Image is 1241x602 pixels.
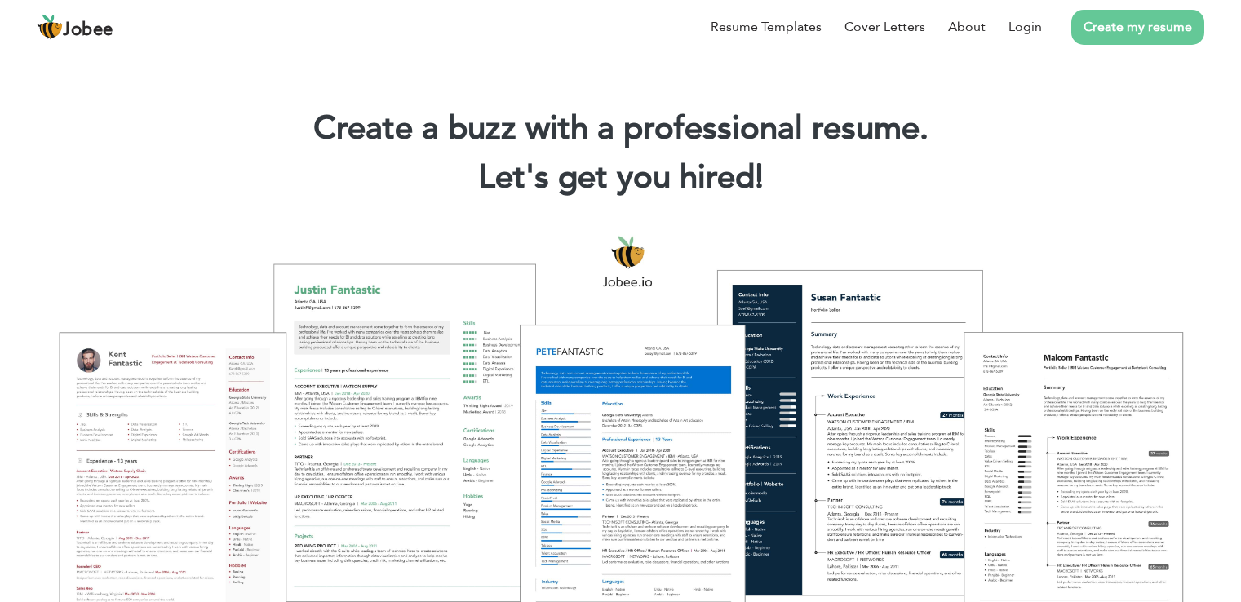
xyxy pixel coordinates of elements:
a: Login [1008,17,1042,37]
a: Create my resume [1071,10,1204,45]
a: Jobee [37,14,113,40]
span: get you hired! [558,155,764,200]
h2: Let's [24,157,1217,199]
a: Cover Letters [844,17,925,37]
img: jobee.io [37,14,63,40]
span: | [756,155,763,200]
h1: Create a buzz with a professional resume. [24,108,1217,150]
a: About [948,17,986,37]
span: Jobee [63,21,113,39]
a: Resume Templates [711,17,822,37]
